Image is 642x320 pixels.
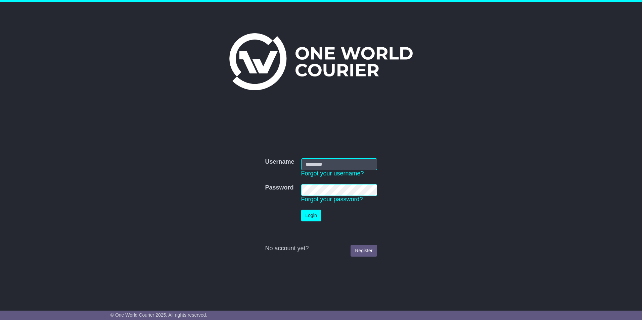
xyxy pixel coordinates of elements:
div: No account yet? [265,245,377,252]
label: Password [265,184,293,192]
label: Username [265,158,294,166]
a: Forgot your username? [301,170,364,177]
a: Forgot your password? [301,196,363,203]
img: One World [229,33,413,90]
a: Register [351,245,377,257]
button: Login [301,210,321,221]
span: © One World Courier 2025. All rights reserved. [110,312,208,318]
